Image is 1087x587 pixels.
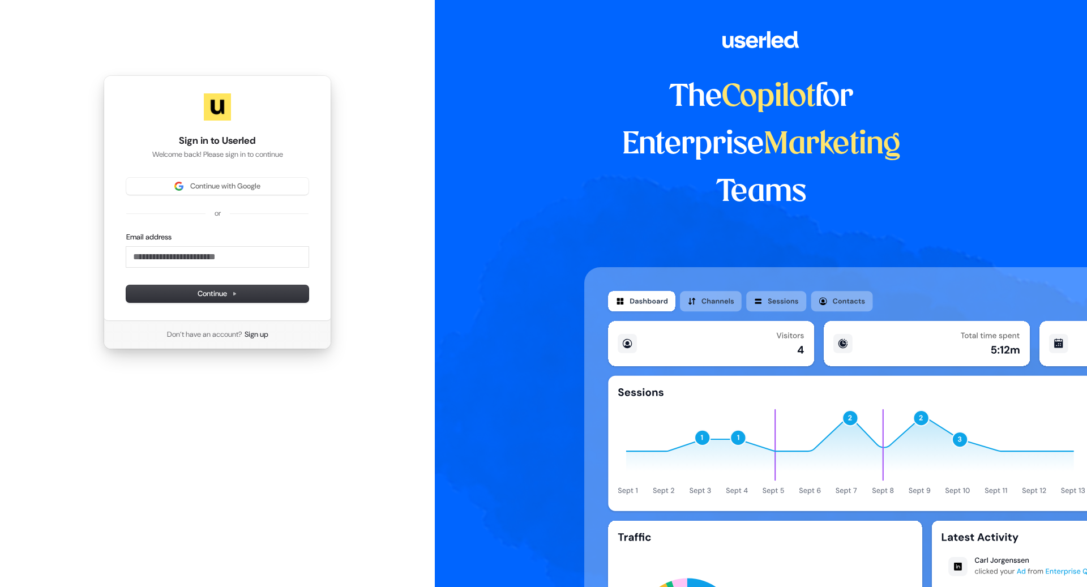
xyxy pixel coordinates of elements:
label: Email address [126,232,172,242]
p: or [215,208,221,218]
span: Marketing [764,130,901,160]
img: Sign in with Google [174,182,183,191]
a: Sign up [245,329,268,340]
span: Don’t have an account? [167,329,242,340]
span: Continue [198,289,237,299]
p: Welcome back! Please sign in to continue [126,149,309,160]
h1: Sign in to Userled [126,134,309,148]
span: Continue with Google [190,181,260,191]
button: Sign in with GoogleContinue with Google [126,178,309,195]
img: Userled [204,93,231,121]
button: Continue [126,285,309,302]
h1: The for Enterprise Teams [584,74,938,216]
span: Copilot [722,83,815,112]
